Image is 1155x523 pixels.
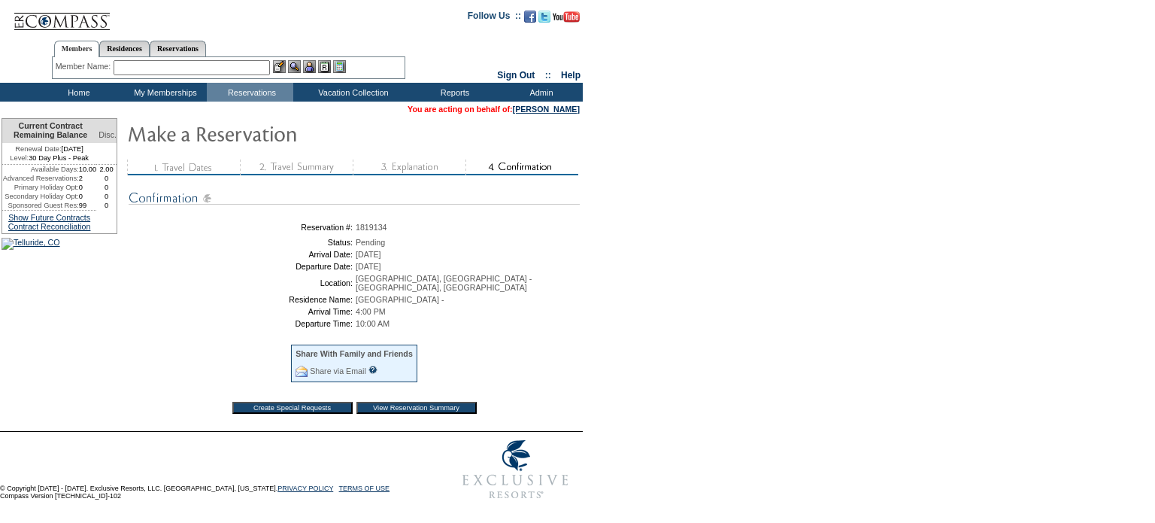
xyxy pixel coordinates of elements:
span: You are acting on behalf of: [408,105,580,114]
a: Contract Reconciliation [8,222,91,231]
td: 30 Day Plus - Peak [2,154,96,165]
td: Departure Time: [132,319,353,328]
td: Reservation #: [132,223,353,232]
td: Arrival Time: [132,307,353,316]
input: What is this? [368,366,377,374]
td: Available Days: [2,165,79,174]
a: Share via Email [310,366,366,376]
img: step1_state3.gif [127,160,240,175]
span: [GEOGRAPHIC_DATA] - [356,295,444,304]
td: 0 [79,183,97,192]
td: My Memberships [120,83,207,102]
span: 4:00 PM [356,307,386,316]
img: Subscribe to our YouTube Channel [553,11,580,23]
td: 0 [79,192,97,201]
td: 0 [96,174,117,183]
a: Members [54,41,100,57]
td: 0 [96,192,117,201]
input: Create Special Requests [232,402,353,414]
img: step2_state3.gif [240,160,353,175]
td: 0 [96,183,117,192]
a: Become our fan on Facebook [524,15,536,24]
img: b_edit.gif [273,60,286,73]
a: TERMS OF USE [339,485,390,492]
td: Current Contract Remaining Balance [2,119,96,143]
span: [DATE] [356,262,381,271]
td: 2 [79,174,97,183]
td: Admin [496,83,583,102]
td: Status: [132,238,353,247]
img: Telluride, CO [2,238,60,250]
td: Residence Name: [132,295,353,304]
a: Sign Out [497,70,535,81]
td: Advanced Reservations: [2,174,79,183]
a: Show Future Contracts [8,213,90,222]
img: Make Reservation [127,118,428,148]
span: 10:00 AM [356,319,390,328]
img: View [288,60,301,73]
img: step3_state3.gif [353,160,465,175]
img: Impersonate [303,60,316,73]
span: Renewal Date: [15,144,61,154]
span: 1819134 [356,223,387,232]
img: Exclusive Resorts [448,432,583,507]
div: Share With Family and Friends [296,349,413,358]
span: [DATE] [356,250,381,259]
td: [DATE] [2,143,96,154]
span: Disc. [99,130,117,139]
a: Reservations [150,41,206,56]
span: :: [545,70,551,81]
a: PRIVACY POLICY [277,485,333,492]
input: View Reservation Summary [356,402,477,414]
a: Follow us on Twitter [538,15,550,24]
td: Sponsored Guest Res: [2,201,79,210]
img: Reservations [318,60,331,73]
div: Member Name: [56,60,114,73]
span: [GEOGRAPHIC_DATA], [GEOGRAPHIC_DATA] - [GEOGRAPHIC_DATA], [GEOGRAPHIC_DATA] [356,274,532,292]
td: Vacation Collection [293,83,410,102]
img: Become our fan on Facebook [524,11,536,23]
span: Pending [356,238,385,247]
td: 99 [79,201,97,210]
td: Home [34,83,120,102]
td: Departure Date: [132,262,353,271]
td: Secondary Holiday Opt: [2,192,79,201]
a: Subscribe to our YouTube Channel [553,15,580,24]
span: Level: [10,154,29,163]
td: Primary Holiday Opt: [2,183,79,192]
td: Reservations [207,83,293,102]
td: Reports [410,83,496,102]
a: Help [561,70,581,81]
td: 2.00 [96,165,117,174]
td: 10.00 [79,165,97,174]
td: Location: [132,274,353,292]
td: Follow Us :: [468,9,521,27]
td: Arrival Date: [132,250,353,259]
a: [PERSON_NAME] [513,105,580,114]
a: Residences [99,41,150,56]
td: 0 [96,201,117,210]
img: step4_state2.gif [465,160,578,175]
img: Follow us on Twitter [538,11,550,23]
img: b_calculator.gif [333,60,346,73]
